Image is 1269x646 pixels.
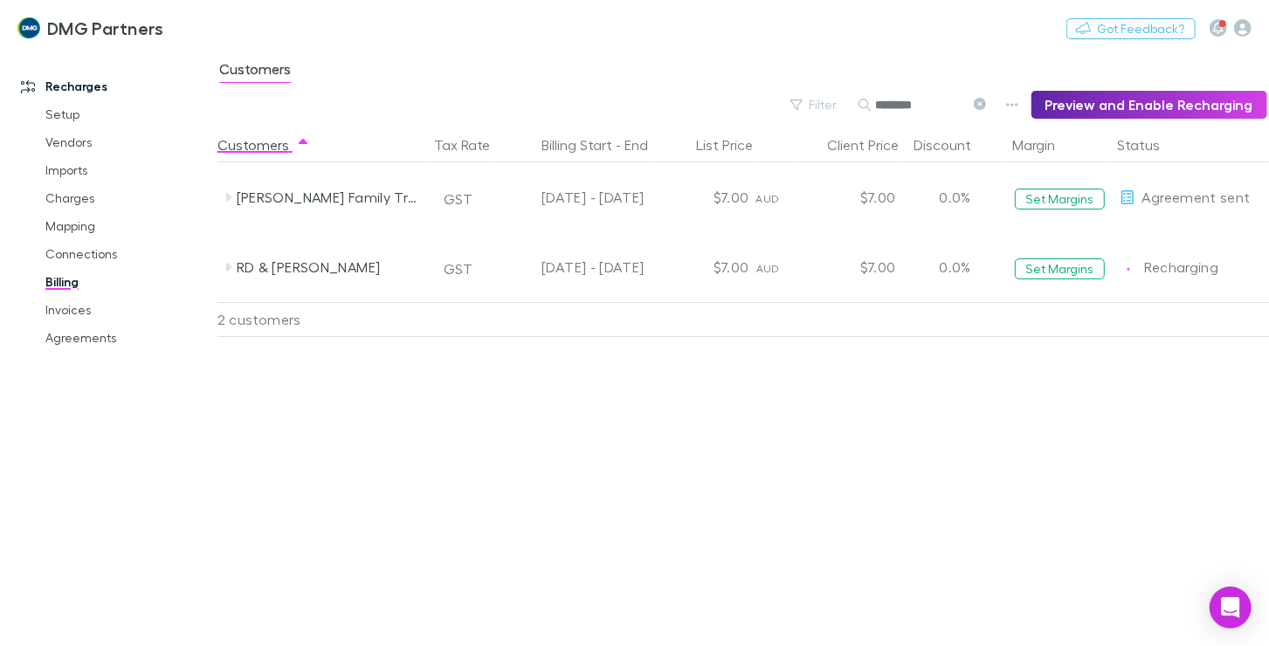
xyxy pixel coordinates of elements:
a: Mapping [28,212,227,240]
button: GST [436,185,480,213]
button: List Price [696,127,774,162]
a: Billing [28,268,227,296]
div: Open Intercom Messenger [1210,587,1252,629]
a: Recharges [3,72,227,100]
button: Customers [217,127,310,162]
button: Got Feedback? [1066,18,1196,39]
a: Vendors [28,128,227,156]
button: Filter [782,94,848,115]
div: $7.00 [652,232,756,302]
h3: DMG Partners [47,17,164,38]
img: DMG Partners's Logo [17,17,40,38]
button: Preview and Enable Recharging [1031,91,1267,119]
button: Set Margins [1015,189,1105,210]
button: GST [436,255,480,283]
span: Agreement sent [1142,189,1251,205]
button: Billing Start - End [541,127,669,162]
div: RD & [PERSON_NAME] [237,232,422,302]
span: AUD [756,262,780,275]
div: [DATE] - [DATE] [501,232,645,302]
div: $7.00 [798,162,903,232]
button: Discount [914,127,993,162]
button: Set Margins [1015,258,1105,279]
button: Status [1118,127,1182,162]
span: Customers [219,60,291,83]
a: Invoices [28,296,227,324]
img: Recharging [1120,260,1137,278]
a: DMG Partners [7,7,174,49]
div: 0.0% [903,162,1008,232]
span: Recharging [1145,258,1219,275]
a: Connections [28,240,227,268]
a: Setup [28,100,227,128]
a: Imports [28,156,227,184]
button: Tax Rate [434,127,511,162]
button: Margin [1013,127,1077,162]
div: $7.00 [652,162,756,232]
span: AUD [756,192,780,205]
div: [DATE] - [DATE] [501,162,645,232]
button: Client Price [828,127,921,162]
div: [PERSON_NAME] Family Trust [237,162,422,232]
a: Agreements [28,324,227,352]
div: $7.00 [798,232,903,302]
div: 0.0% [903,232,1008,302]
div: 2 customers [217,302,427,337]
a: Charges [28,184,227,212]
